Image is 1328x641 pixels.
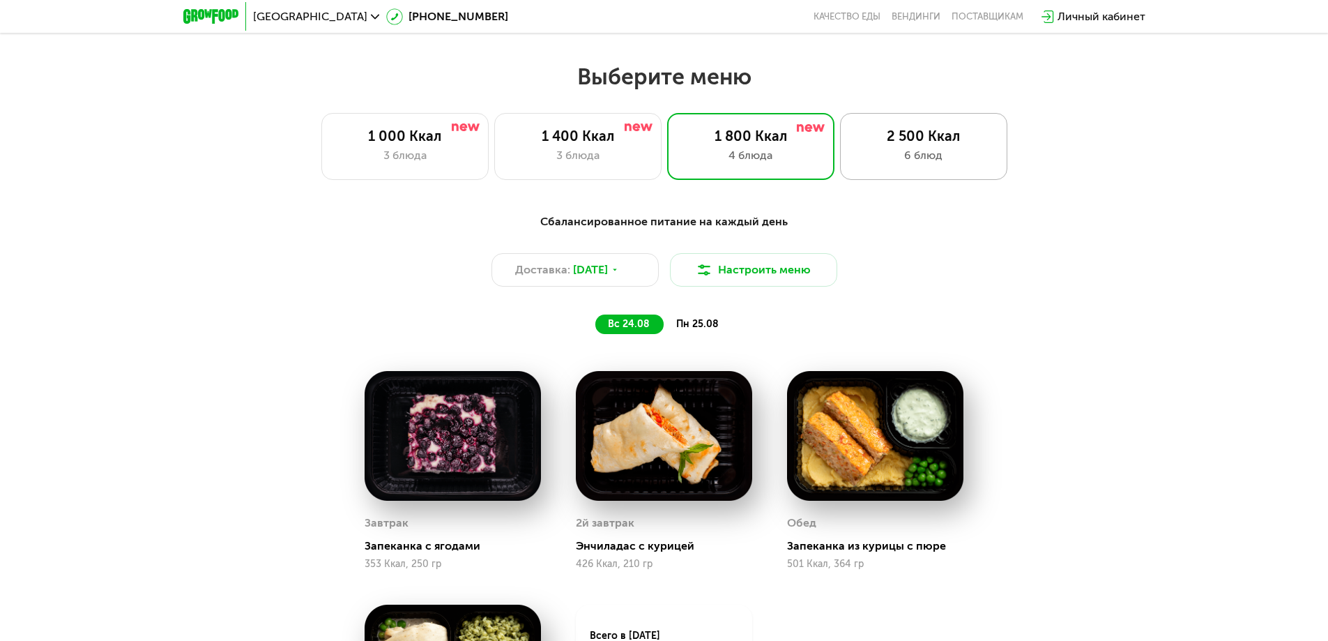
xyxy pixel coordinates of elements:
div: 4 блюда [682,147,820,164]
div: Запеканка из курицы с пюре [787,539,975,553]
span: вс 24.08 [608,318,650,330]
a: [PHONE_NUMBER] [386,8,508,25]
div: 353 Ккал, 250 гр [365,559,541,570]
button: Настроить меню [670,253,837,287]
div: 6 блюд [855,147,993,164]
div: 1 400 Ккал [509,128,647,144]
div: 501 Ккал, 364 гр [787,559,963,570]
h2: Выберите меню [45,63,1283,91]
div: Личный кабинет [1058,8,1145,25]
div: 3 блюда [509,147,647,164]
div: 2 500 Ккал [855,128,993,144]
div: Запеканка с ягодами [365,539,552,553]
div: Завтрак [365,513,409,534]
div: 1 800 Ккал [682,128,820,144]
a: Качество еды [814,11,880,22]
div: 2й завтрак [576,513,634,534]
div: Обед [787,513,816,534]
div: поставщикам [952,11,1023,22]
span: пн 25.08 [676,318,719,330]
a: Вендинги [892,11,940,22]
span: [GEOGRAPHIC_DATA] [253,11,367,22]
span: [DATE] [573,262,608,278]
div: 1 000 Ккал [336,128,474,144]
div: Энчиладас с курицей [576,539,763,553]
div: Сбалансированное питание на каждый день [252,213,1077,231]
div: 3 блюда [336,147,474,164]
span: Доставка: [515,262,570,278]
div: 426 Ккал, 210 гр [576,559,752,570]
